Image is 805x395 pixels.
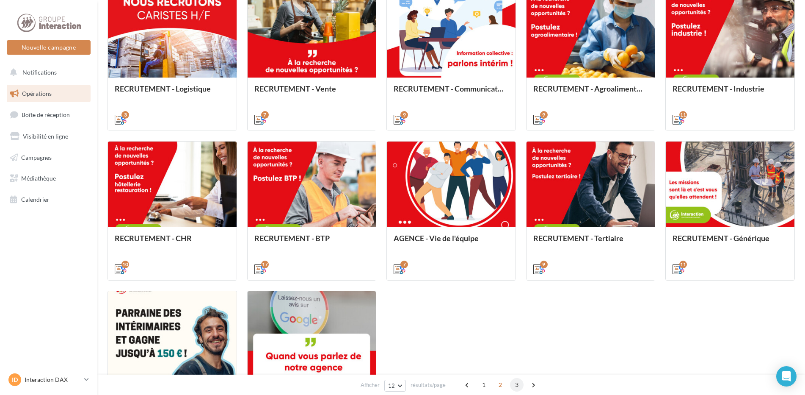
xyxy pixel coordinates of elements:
div: AGENCE - Vie de l'équipe [394,234,509,251]
span: résultats/page [411,381,446,389]
a: Boîte de réception [5,106,92,124]
span: Boîte de réception [22,111,70,118]
span: Afficher [361,381,380,389]
span: Campagnes [21,153,52,161]
span: 12 [388,382,395,389]
div: RECRUTEMENT - Industrie [673,84,788,101]
a: Opérations [5,85,92,103]
div: RECRUTEMENT - Vente [254,84,369,101]
div: RECRUTEMENT - Tertiaire [533,234,648,251]
a: Calendrier [5,191,92,209]
div: 9 [540,111,548,119]
a: Médiathèque [5,170,92,187]
a: ID Interaction DAX [7,372,91,388]
div: 17 [261,261,269,268]
div: 9 [400,111,408,119]
a: Campagnes [5,149,92,167]
div: 11 [679,261,687,268]
span: Opérations [22,90,52,97]
div: RECRUTEMENT - Communication externe [394,84,509,101]
button: 12 [384,380,406,392]
button: Notifications [5,64,89,81]
div: RECRUTEMENT - Générique [673,234,788,251]
a: Visibilité en ligne [5,128,92,145]
span: Calendrier [21,196,50,203]
span: 3 [510,378,524,392]
span: Médiathèque [21,175,56,182]
span: ID [12,376,18,384]
button: Nouvelle campagne [7,40,91,55]
span: 2 [493,378,507,392]
div: RECRUTEMENT - CHR [115,234,230,251]
p: Interaction DAX [25,376,81,384]
div: RECRUTEMENT - Logistique [115,84,230,101]
span: Notifications [22,69,57,76]
div: 7 [400,261,408,268]
div: 11 [679,111,687,119]
div: 9 [540,261,548,268]
span: 1 [477,378,491,392]
div: 3 [121,111,129,119]
div: 10 [121,261,129,268]
div: RECRUTEMENT - BTP [254,234,369,251]
div: RECRUTEMENT - Agroalimentaire [533,84,648,101]
div: 7 [261,111,269,119]
span: Visibilité en ligne [23,133,68,140]
div: Open Intercom Messenger [776,366,797,387]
